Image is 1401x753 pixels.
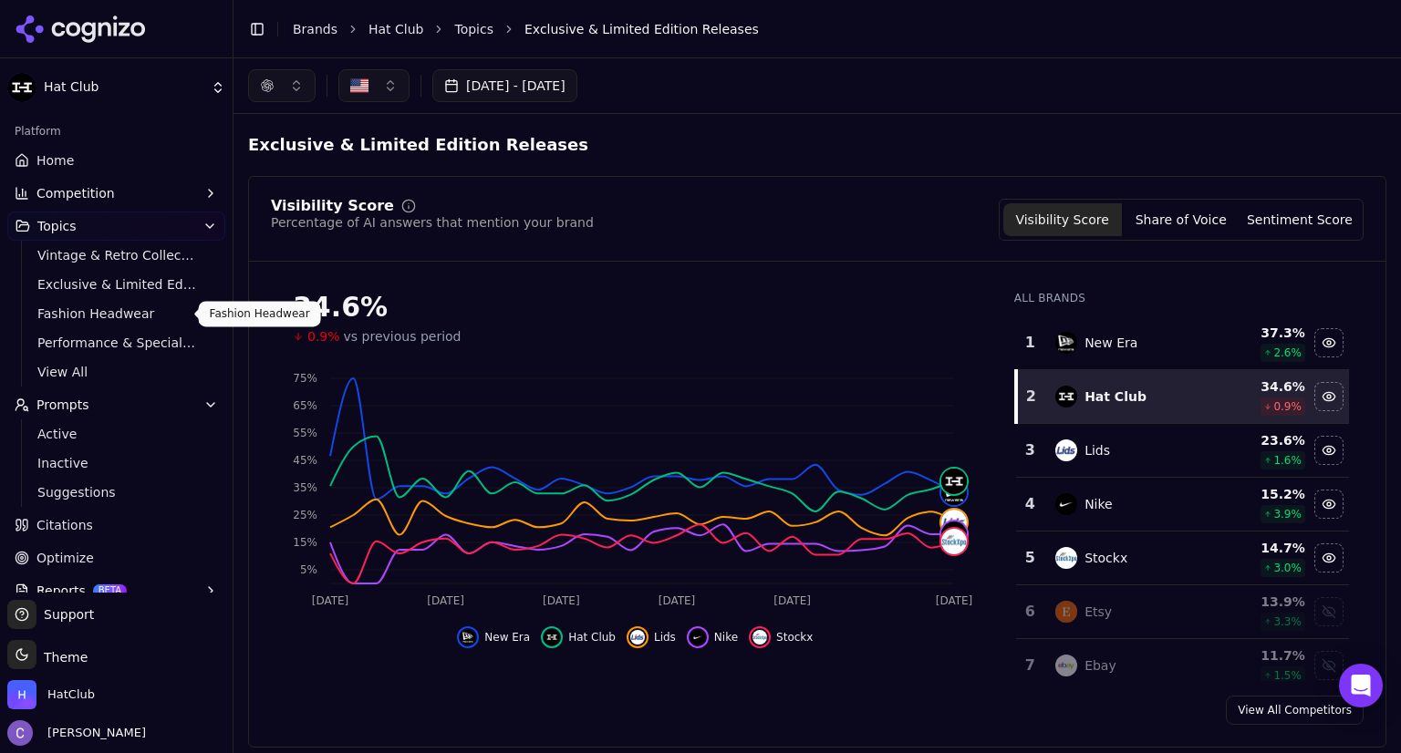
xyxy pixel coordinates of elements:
img: hat club [1055,386,1077,407]
tspan: 55% [293,427,317,439]
span: Inactive [37,454,196,472]
div: 5 [1023,547,1037,569]
div: 2 [1025,386,1037,407]
span: Support [36,605,94,624]
span: 1.6 % [1273,453,1302,468]
button: ReportsBETA [7,576,225,605]
div: Percentage of AI answers that mention your brand [271,213,594,232]
button: Share of Voice [1122,203,1240,236]
span: Citations [36,516,93,534]
img: lids [630,630,645,645]
span: Exclusive & Limited Edition Releases [524,20,759,38]
tspan: [DATE] [543,594,580,607]
button: Topics [7,211,225,241]
div: Visibility Score [271,199,394,213]
span: [PERSON_NAME] [40,725,146,741]
button: Prompts [7,390,225,419]
div: 34.6 % [1220,377,1305,396]
button: Hide stockx data [1314,543,1344,572]
span: 3.0 % [1273,561,1302,575]
tspan: 15% [293,536,317,549]
span: Exclusive & Limited Edition Releases [248,132,588,158]
img: lids [1055,439,1077,461]
span: Hat Club [44,79,203,96]
span: HatClub [47,686,95,703]
div: 23.6 % [1220,431,1305,449]
tspan: [DATE] [312,594,349,607]
span: Hat Club [568,630,616,645]
tspan: 5% [300,563,317,576]
tspan: [DATE] [659,594,696,607]
button: Show etsy data [1314,597,1344,626]
a: Active [30,421,203,447]
a: Brands [293,22,337,36]
tspan: [DATE] [427,594,464,607]
img: etsy [1055,601,1077,623]
span: 0.9% [307,327,340,346]
a: Topics [454,20,493,38]
div: Open Intercom Messenger [1339,664,1383,707]
div: Lids [1084,441,1110,459]
div: 37.3 % [1220,324,1305,342]
tr: 7ebayEbay11.7%1.5%Show ebay data [1016,639,1349,693]
tr: 6etsyEtsy13.9%3.3%Show etsy data [1016,585,1349,639]
button: [DATE] - [DATE] [432,69,577,102]
img: stockx [752,630,767,645]
span: Fashion Headwear [37,304,196,323]
button: Hide hat club data [1314,382,1344,411]
p: Fashion Headwear [210,306,310,321]
button: Hide nike data [1314,490,1344,519]
div: Ebay [1084,656,1116,675]
tr: 2hat clubHat Club34.6%0.9%Hide hat club data [1016,370,1349,424]
div: 4 [1023,493,1037,515]
div: 15.2 % [1220,485,1305,503]
tspan: 25% [293,509,317,521]
span: Reports [36,582,86,600]
tspan: 65% [293,399,317,412]
a: Fashion Headwear [30,301,203,326]
button: Hide nike data [687,626,738,648]
img: United States [350,77,368,95]
div: Etsy [1084,603,1112,621]
span: Exclusive & Limited Edition Releases [37,275,196,294]
span: Nike [714,630,738,645]
img: lids [941,510,967,535]
span: 3.9 % [1273,507,1302,521]
tr: 4nikeNike15.2%3.9%Hide nike data [1016,478,1349,531]
span: Active [37,425,196,443]
div: 13.9 % [1220,593,1305,611]
span: View All [37,363,196,381]
a: Vintage & Retro Collections [30,242,203,268]
button: Hide stockx data [749,626,813,648]
img: Chris Hayes [7,720,33,746]
a: Home [7,146,225,175]
tspan: 75% [293,372,317,385]
div: 34.6% [293,291,978,324]
img: stockx [941,529,967,554]
img: stockx [1055,547,1077,569]
div: Hat Club [1084,387,1147,406]
img: nike [941,521,967,547]
img: new era [461,630,475,645]
button: Hide new era data [457,626,530,648]
a: Performance & Specialty Headwear [30,330,203,356]
div: 6 [1023,601,1037,623]
div: Platform [7,117,225,146]
img: HatClub [7,680,36,709]
img: nike [1055,493,1077,515]
span: New Era [484,630,530,645]
a: View All [30,359,203,385]
span: Performance & Specialty Headwear [37,334,196,352]
button: Open user button [7,720,146,746]
span: Vintage & Retro Collections [37,246,196,264]
div: 7 [1023,655,1037,676]
a: Suggestions [30,480,203,505]
button: Sentiment Score [1240,203,1359,236]
span: Optimize [36,549,94,567]
button: Competition [7,179,225,208]
button: Visibility Score [1003,203,1122,236]
tspan: [DATE] [936,594,973,607]
span: Exclusive & Limited Edition Releases [248,129,621,161]
a: Optimize [7,543,225,572]
button: Hide lids data [627,626,676,648]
